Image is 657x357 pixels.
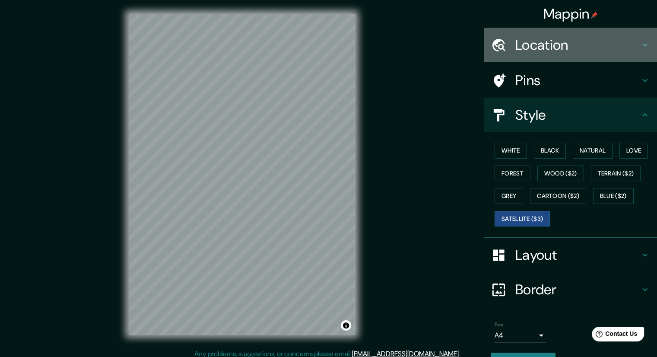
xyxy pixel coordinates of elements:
[593,188,634,204] button: Blue ($2)
[580,323,647,347] iframe: Help widget launcher
[495,211,550,227] button: Satellite ($3)
[484,238,657,272] div: Layout
[591,166,641,182] button: Terrain ($2)
[495,166,530,182] button: Forest
[495,328,546,342] div: A4
[515,106,640,124] h4: Style
[573,143,613,159] button: Natural
[534,143,566,159] button: Black
[515,72,640,89] h4: Pins
[484,28,657,62] div: Location
[515,36,640,54] h4: Location
[341,320,351,331] button: Toggle attribution
[515,281,640,298] h4: Border
[495,143,527,159] button: White
[484,63,657,98] div: Pins
[530,188,586,204] button: Cartoon ($2)
[515,246,640,264] h4: Layout
[484,272,657,307] div: Border
[591,12,598,19] img: pin-icon.png
[537,166,584,182] button: Wood ($2)
[495,188,523,204] button: Grey
[129,14,355,335] canvas: Map
[495,321,504,328] label: Size
[543,5,598,22] h4: Mappin
[484,98,657,132] div: Style
[619,143,648,159] button: Love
